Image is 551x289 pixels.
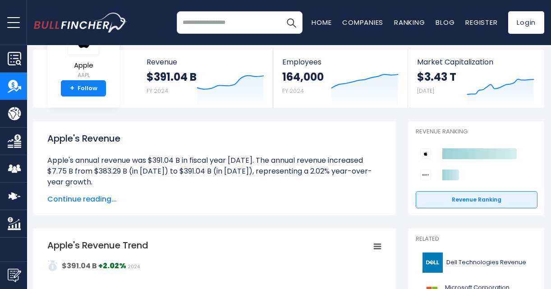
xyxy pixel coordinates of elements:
a: Dell Technologies Revenue [416,250,537,275]
strong: $391.04 B [62,261,97,271]
p: Revenue Ranking [416,128,537,136]
a: Register [465,18,497,27]
span: Apple [68,62,99,69]
small: [DATE] [417,87,434,95]
a: Apple AAPL [67,24,100,81]
a: Blog [436,18,455,27]
a: Go to homepage [34,13,127,32]
span: Market Capitalization [417,58,534,66]
a: +Follow [61,80,106,96]
img: Sony Group Corporation competitors logo [420,170,431,180]
h1: Apple's Revenue [47,132,382,145]
strong: $391.04 B [147,70,197,84]
span: Revenue [147,58,264,66]
img: Apple competitors logo [420,148,431,159]
tspan: Apple's Revenue Trend [47,239,148,252]
strong: 164,000 [282,70,324,84]
li: Apple's annual revenue was $391.04 B in fiscal year [DATE]. The annual revenue increased $7.75 B ... [47,155,382,188]
span: Continue reading... [47,194,382,205]
a: Employees 164,000 FY 2024 [273,50,408,108]
a: Login [508,11,544,34]
a: Revenue $391.04 B FY 2024 [138,50,273,108]
a: Ranking [394,18,425,27]
a: Market Capitalization $3.43 T [DATE] [408,50,543,108]
small: FY 2024 [147,87,168,95]
a: Revenue Ranking [416,191,537,208]
small: FY 2024 [282,87,304,95]
strong: $3.43 T [417,70,456,84]
strong: +2.02% [98,261,126,271]
button: Search [280,11,303,34]
strong: + [70,84,74,92]
p: Related [416,235,537,243]
a: Home [312,18,331,27]
a: Companies [342,18,383,27]
span: 2024 [128,263,140,270]
span: Employees [282,58,399,66]
img: bullfincher logo [34,13,127,32]
small: AAPL [68,71,99,79]
img: addasd [47,260,58,271]
img: DELL logo [421,252,444,273]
